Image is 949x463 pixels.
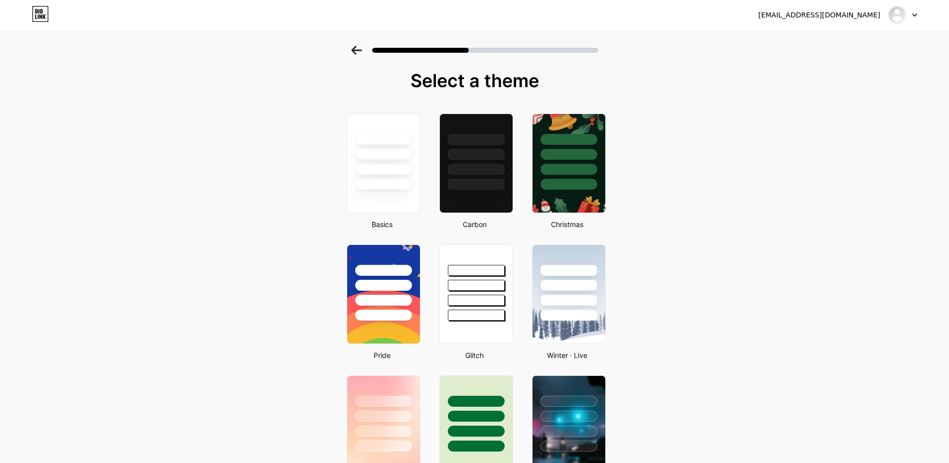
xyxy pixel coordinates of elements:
div: [EMAIL_ADDRESS][DOMAIN_NAME] [758,10,880,20]
div: Winter · Live [529,350,606,360]
div: Carbon [436,219,513,230]
div: Select a theme [343,71,607,91]
div: Glitch [436,350,513,360]
div: Basics [344,219,420,230]
div: Christmas [529,219,606,230]
div: Pride [344,350,420,360]
img: lcregistration [888,5,907,24]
